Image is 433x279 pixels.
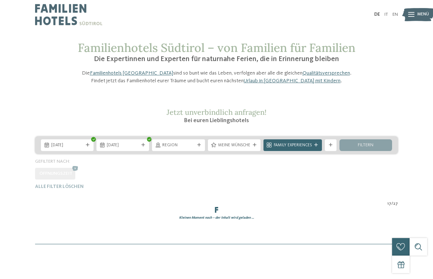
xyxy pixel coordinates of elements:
[274,143,312,148] span: Family Experiences
[218,143,250,148] span: Meine Wünsche
[392,12,398,17] a: EN
[94,56,339,63] span: Die Expertinnen und Experten für naturnahe Ferien, die in Erinnerung bleiben
[78,40,356,55] span: Familienhotels Südtirol – von Familien für Familien
[384,12,388,17] a: IT
[167,108,266,117] span: Jetzt unverbindlich anfragen!
[32,215,401,220] div: Kleinen Moment noch – der Inhalt wird geladen …
[374,12,380,17] a: DE
[78,69,356,84] p: Die sind so bunt wie das Leben, verfolgen aber alle die gleichen . Findet jetzt das Familienhotel...
[51,143,83,148] span: [DATE]
[184,118,249,124] span: Bei euren Lieblingshotels
[162,143,194,148] span: Region
[391,201,393,207] span: /
[244,78,341,83] a: Urlaub in [GEOGRAPHIC_DATA] mit Kindern
[303,71,350,76] a: Qualitätsversprechen
[107,143,139,148] span: [DATE]
[90,71,173,76] a: Familienhotels [GEOGRAPHIC_DATA]
[387,201,391,207] span: 17
[417,12,429,18] span: Menü
[393,201,398,207] span: 27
